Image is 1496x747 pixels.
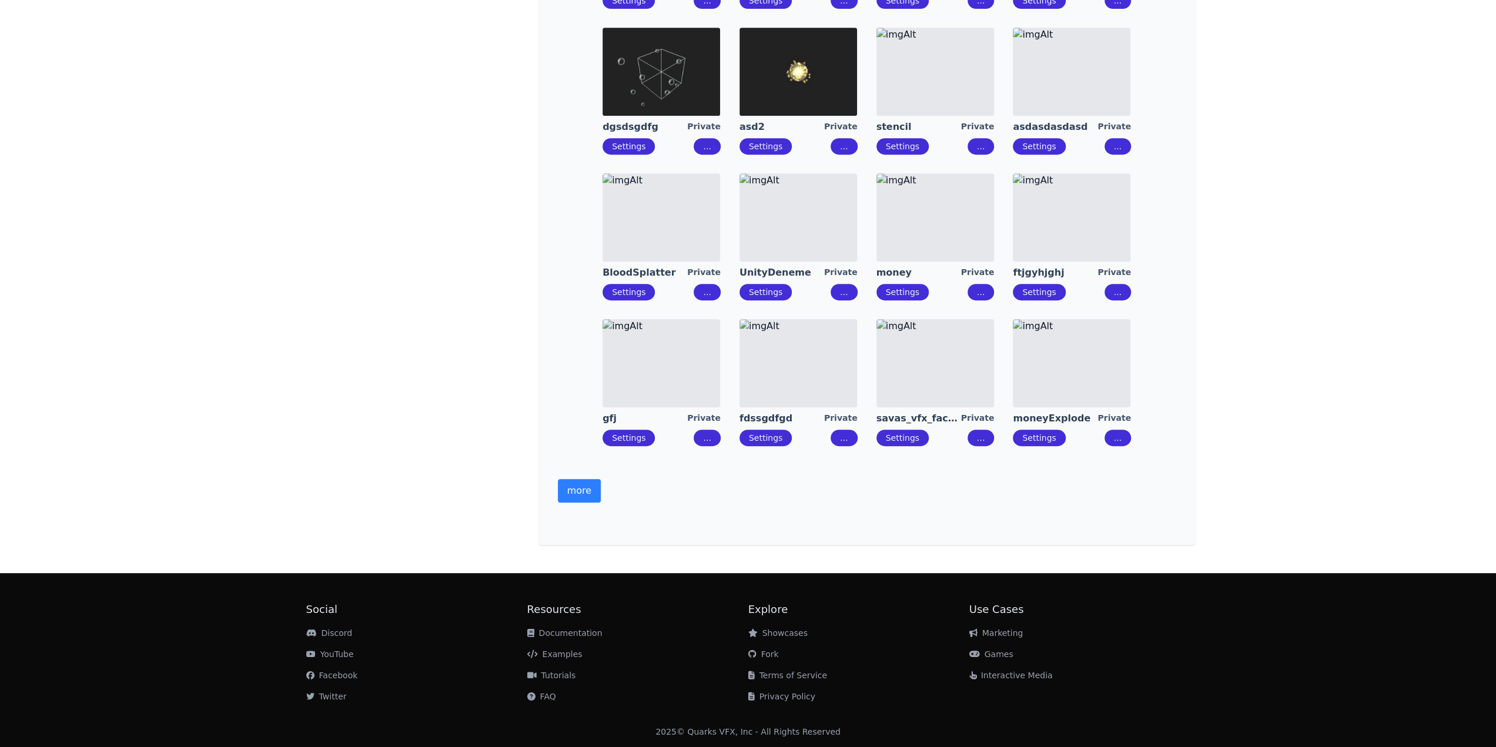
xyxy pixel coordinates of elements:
[876,28,994,116] img: imgAlt
[876,266,961,279] a: money
[527,649,583,659] a: Examples
[1013,120,1097,133] a: asdasdasdasd
[1105,284,1131,300] button: ...
[739,28,857,116] img: imgAlt
[876,138,929,155] button: Settings
[603,319,720,407] img: imgAlt
[1013,284,1065,300] button: Settings
[603,284,655,300] button: Settings
[968,430,994,446] button: ...
[831,138,857,155] button: ...
[612,287,645,297] a: Settings
[527,601,748,618] h2: Resources
[748,671,827,680] a: Terms of Service
[1097,412,1131,425] div: Private
[603,173,720,262] img: imgAlt
[558,479,601,503] button: more
[1105,138,1131,155] button: ...
[687,266,721,279] div: Private
[527,692,556,701] a: FAQ
[1097,120,1131,133] div: Private
[1013,266,1097,279] a: ftjgyhjghj
[694,430,720,446] button: ...
[824,266,858,279] div: Private
[739,173,857,262] img: imgAlt
[694,284,720,300] button: ...
[687,412,721,425] div: Private
[527,671,576,680] a: Tutorials
[886,433,919,443] a: Settings
[1105,430,1131,446] button: ...
[694,138,720,155] button: ...
[1022,142,1056,151] a: Settings
[655,726,841,738] div: 2025 © Quarks VFX, Inc - All Rights Reserved
[749,287,782,297] a: Settings
[876,173,994,262] img: imgAlt
[748,601,969,618] h2: Explore
[831,430,857,446] button: ...
[739,120,824,133] a: asd2
[876,430,929,446] button: Settings
[1013,138,1065,155] button: Settings
[876,319,994,407] img: imgAlt
[748,628,808,638] a: Showcases
[961,120,995,133] div: Private
[603,28,720,116] img: imgAlt
[1022,433,1056,443] a: Settings
[1022,287,1056,297] a: Settings
[969,601,1190,618] h2: Use Cases
[824,120,858,133] div: Private
[749,142,782,151] a: Settings
[824,412,858,425] div: Private
[886,287,919,297] a: Settings
[961,412,995,425] div: Private
[876,412,961,425] a: savas_vfx_factory
[968,138,994,155] button: ...
[876,120,961,133] a: stencil
[739,412,824,425] a: fdssgdfgd
[527,628,603,638] a: Documentation
[886,142,919,151] a: Settings
[1013,430,1065,446] button: Settings
[739,138,792,155] button: Settings
[969,649,1013,659] a: Games
[969,671,1053,680] a: Interactive Media
[603,138,655,155] button: Settings
[1013,319,1130,407] img: imgAlt
[1013,28,1130,116] img: imgAlt
[603,266,687,279] a: BloodSplatter
[876,284,929,300] button: Settings
[603,120,687,133] a: dgsdsgdfg
[306,601,527,618] h2: Social
[748,649,779,659] a: Fork
[603,430,655,446] button: Settings
[612,142,645,151] a: Settings
[748,692,815,701] a: Privacy Policy
[739,284,792,300] button: Settings
[968,284,994,300] button: ...
[739,319,857,407] img: imgAlt
[831,284,857,300] button: ...
[306,671,358,680] a: Facebook
[969,628,1023,638] a: Marketing
[687,120,721,133] div: Private
[739,266,824,279] a: UnityDeneme
[739,430,792,446] button: Settings
[612,433,645,443] a: Settings
[749,433,782,443] a: Settings
[603,412,687,425] a: gfj
[1097,266,1131,279] div: Private
[306,649,354,659] a: YouTube
[961,266,995,279] div: Private
[1013,173,1130,262] img: imgAlt
[1013,412,1097,425] a: moneyExplode
[306,692,347,701] a: Twitter
[306,628,353,638] a: Discord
